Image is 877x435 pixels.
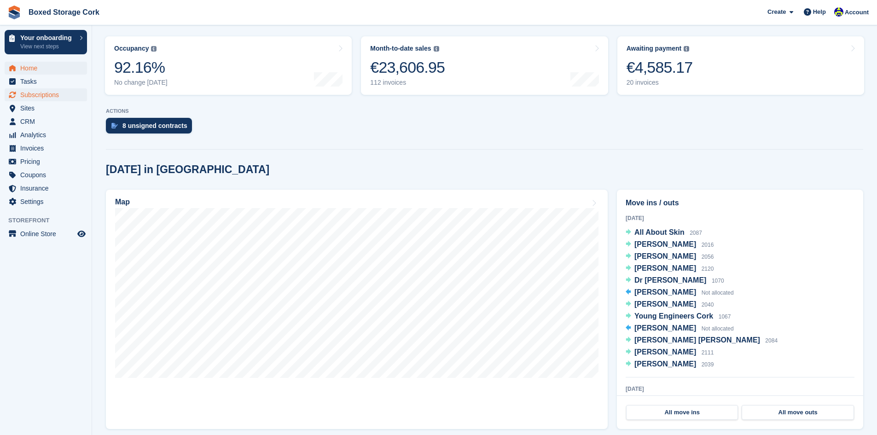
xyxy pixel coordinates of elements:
[5,155,87,168] a: menu
[626,227,702,239] a: All About Skin 2087
[634,252,696,260] span: [PERSON_NAME]
[617,36,864,95] a: Awaiting payment €4,585.17 20 invoices
[20,168,76,181] span: Coupons
[20,142,76,155] span: Invoices
[626,323,734,335] a: [PERSON_NAME] Not allocated
[634,312,713,320] span: Young Engineers Cork
[5,88,87,101] a: menu
[106,190,608,429] a: Map
[361,36,608,95] a: Month-to-date sales €23,606.95 112 invoices
[634,240,696,248] span: [PERSON_NAME]
[702,302,714,308] span: 2040
[634,228,685,236] span: All About Skin
[767,7,786,17] span: Create
[626,197,854,209] h2: Move ins / outs
[626,385,854,393] div: [DATE]
[634,264,696,272] span: [PERSON_NAME]
[719,313,731,320] span: 1067
[634,324,696,332] span: [PERSON_NAME]
[626,405,738,420] a: All move ins
[742,405,854,420] a: All move outs
[813,7,826,17] span: Help
[5,142,87,155] a: menu
[626,214,854,222] div: [DATE]
[5,182,87,195] a: menu
[627,45,682,52] div: Awaiting payment
[626,263,714,275] a: [PERSON_NAME] 2120
[151,46,157,52] img: icon-info-grey-7440780725fd019a000dd9b08b2336e03edf1995a4989e88bcd33f0948082b44.svg
[626,239,714,251] a: [PERSON_NAME] 2016
[20,42,75,51] p: View next steps
[690,230,702,236] span: 2087
[634,276,706,284] span: Dr [PERSON_NAME]
[626,299,714,311] a: [PERSON_NAME] 2040
[627,58,693,77] div: €4,585.17
[20,115,76,128] span: CRM
[5,115,87,128] a: menu
[702,361,714,368] span: 2039
[25,5,103,20] a: Boxed Storage Cork
[106,108,863,114] p: ACTIONS
[626,287,734,299] a: [PERSON_NAME] Not allocated
[765,337,778,344] span: 2084
[111,123,118,128] img: contract_signature_icon-13c848040528278c33f63329250d36e43548de30e8caae1d1a13099fd9432cc5.svg
[20,182,76,195] span: Insurance
[370,58,445,77] div: €23,606.95
[627,79,693,87] div: 20 invoices
[20,128,76,141] span: Analytics
[634,336,760,344] span: [PERSON_NAME] [PERSON_NAME]
[702,242,714,248] span: 2016
[434,46,439,52] img: icon-info-grey-7440780725fd019a000dd9b08b2336e03edf1995a4989e88bcd33f0948082b44.svg
[702,349,714,356] span: 2111
[702,325,734,332] span: Not allocated
[76,228,87,239] a: Preview store
[626,311,731,323] a: Young Engineers Cork 1067
[7,6,21,19] img: stora-icon-8386f47178a22dfd0bd8f6a31ec36ba5ce8667c1dd55bd0f319d3a0aa187defe.svg
[626,347,714,359] a: [PERSON_NAME] 2111
[5,75,87,88] a: menu
[5,30,87,54] a: Your onboarding View next steps
[20,88,76,101] span: Subscriptions
[114,45,149,52] div: Occupancy
[5,128,87,141] a: menu
[106,118,197,138] a: 8 unsigned contracts
[8,216,92,225] span: Storefront
[20,227,76,240] span: Online Store
[702,266,714,272] span: 2120
[20,155,76,168] span: Pricing
[5,168,87,181] a: menu
[370,79,445,87] div: 112 invoices
[20,102,76,115] span: Sites
[5,227,87,240] a: menu
[5,62,87,75] a: menu
[114,58,168,77] div: 92.16%
[712,278,724,284] span: 1070
[106,163,269,176] h2: [DATE] in [GEOGRAPHIC_DATA]
[20,75,76,88] span: Tasks
[626,275,724,287] a: Dr [PERSON_NAME] 1070
[626,359,714,371] a: [PERSON_NAME] 2039
[702,254,714,260] span: 2056
[20,35,75,41] p: Your onboarding
[20,62,76,75] span: Home
[122,122,187,129] div: 8 unsigned contracts
[845,8,869,17] span: Account
[834,7,843,17] img: Vincent
[105,36,352,95] a: Occupancy 92.16% No change [DATE]
[114,79,168,87] div: No change [DATE]
[5,195,87,208] a: menu
[634,360,696,368] span: [PERSON_NAME]
[370,45,431,52] div: Month-to-date sales
[626,251,714,263] a: [PERSON_NAME] 2056
[634,348,696,356] span: [PERSON_NAME]
[5,102,87,115] a: menu
[634,288,696,296] span: [PERSON_NAME]
[626,335,778,347] a: [PERSON_NAME] [PERSON_NAME] 2084
[634,300,696,308] span: [PERSON_NAME]
[702,290,734,296] span: Not allocated
[20,195,76,208] span: Settings
[684,46,689,52] img: icon-info-grey-7440780725fd019a000dd9b08b2336e03edf1995a4989e88bcd33f0948082b44.svg
[115,198,130,206] h2: Map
